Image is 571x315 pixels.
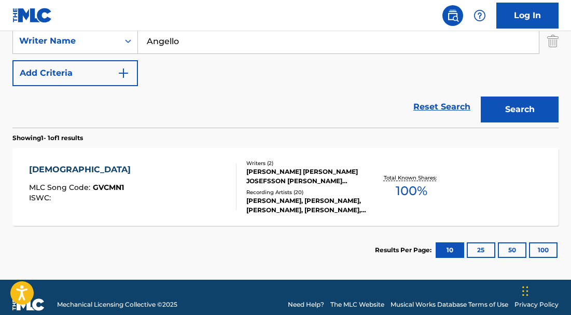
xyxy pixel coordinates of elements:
[473,9,486,22] img: help
[246,167,366,186] div: [PERSON_NAME] [PERSON_NAME] JOSEFSSON [PERSON_NAME] [PERSON_NAME]
[436,242,464,258] button: 10
[19,35,113,47] div: Writer Name
[442,5,463,26] a: Public Search
[246,159,366,167] div: Writers ( 2 )
[330,300,384,309] a: The MLC Website
[288,300,324,309] a: Need Help?
[547,28,559,54] img: Delete Criterion
[12,60,138,86] button: Add Criteria
[29,183,93,192] span: MLC Song Code :
[514,300,559,309] a: Privacy Policy
[519,265,571,315] iframe: Chat Widget
[529,242,558,258] button: 100
[12,133,83,143] p: Showing 1 - 1 of 1 results
[408,95,476,118] a: Reset Search
[12,8,52,23] img: MLC Logo
[481,97,559,122] button: Search
[396,182,427,200] span: 100 %
[384,174,439,182] p: Total Known Shares:
[12,298,45,311] img: logo
[522,276,528,307] div: Drag
[375,245,434,255] p: Results Per Page:
[117,67,130,79] img: 9d2ae6d4665cec9f34b9.svg
[467,242,495,258] button: 25
[498,242,526,258] button: 50
[29,193,53,202] span: ISWC :
[93,183,124,192] span: GVCMN1
[496,3,559,29] a: Log In
[57,300,177,309] span: Mechanical Licensing Collective © 2025
[469,5,490,26] div: Help
[12,148,559,226] a: [DEMOGRAPHIC_DATA]MLC Song Code:GVCMN1ISWC:Writers (2)[PERSON_NAME] [PERSON_NAME] JOSEFSSON [PERS...
[246,196,366,215] div: [PERSON_NAME], [PERSON_NAME], [PERSON_NAME], [PERSON_NAME], [PERSON_NAME]
[447,9,459,22] img: search
[29,163,136,176] div: [DEMOGRAPHIC_DATA]
[246,188,366,196] div: Recording Artists ( 20 )
[391,300,508,309] a: Musical Works Database Terms of Use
